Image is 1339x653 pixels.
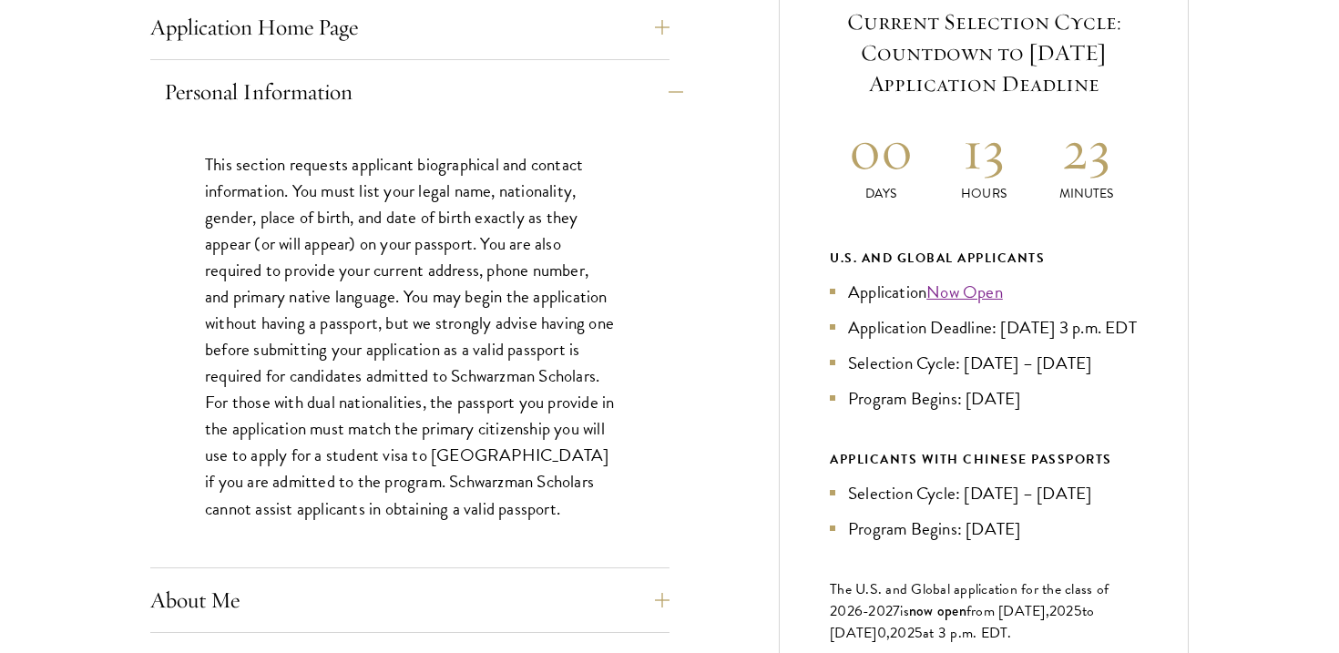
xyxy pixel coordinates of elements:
[830,314,1138,341] li: Application Deadline: [DATE] 3 p.m. EDT
[966,600,1049,622] span: from [DATE],
[830,116,933,184] h2: 00
[900,600,909,622] span: is
[830,480,1138,506] li: Selection Cycle: [DATE] – [DATE]
[933,184,1036,203] p: Hours
[893,600,900,622] span: 7
[150,578,669,622] button: About Me
[877,622,886,644] span: 0
[150,5,669,49] button: Application Home Page
[830,448,1138,471] div: APPLICANTS WITH CHINESE PASSPORTS
[830,350,1138,376] li: Selection Cycle: [DATE] – [DATE]
[886,622,890,644] span: ,
[164,70,683,114] button: Personal Information
[926,279,1003,305] a: Now Open
[863,600,893,622] span: -202
[915,622,923,644] span: 5
[854,600,863,622] span: 6
[830,600,1094,644] span: to [DATE]
[933,116,1036,184] h2: 13
[830,578,1109,622] span: The U.S. and Global application for the class of 202
[1035,116,1138,184] h2: 23
[830,385,1138,412] li: Program Begins: [DATE]
[890,622,915,644] span: 202
[830,279,1138,305] li: Application
[830,6,1138,99] h5: Current Selection Cycle: Countdown to [DATE] Application Deadline
[923,622,1012,644] span: at 3 p.m. EDT.
[205,151,615,522] p: This section requests applicant biographical and contact information. You must list your legal na...
[909,600,966,621] span: now open
[830,247,1138,270] div: U.S. and Global Applicants
[1035,184,1138,203] p: Minutes
[830,184,933,203] p: Days
[830,515,1138,542] li: Program Begins: [DATE]
[1074,600,1082,622] span: 5
[1049,600,1074,622] span: 202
